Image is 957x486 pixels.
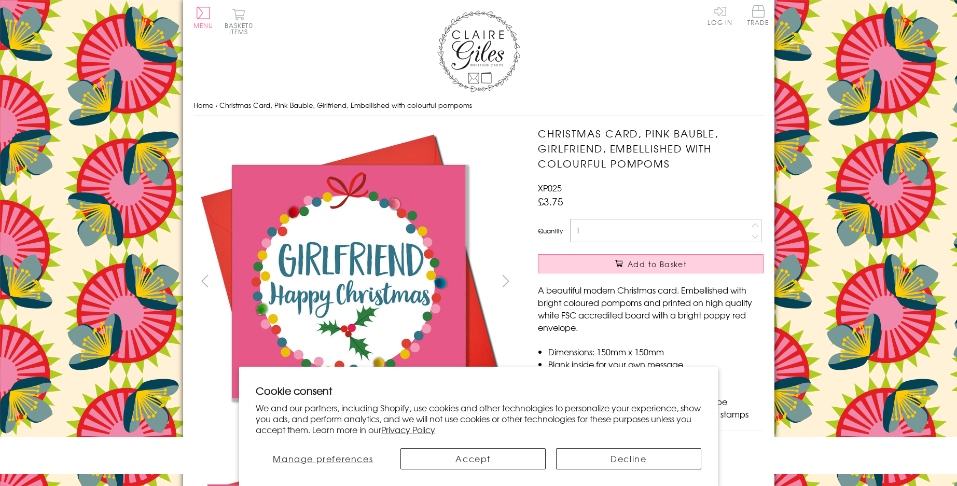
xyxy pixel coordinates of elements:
img: Claire Giles Greetings Cards [437,10,520,92]
button: prev [193,269,217,293]
span: XP025 [538,182,562,194]
span: Add to Basket [628,259,687,269]
button: Add to Basket [538,254,764,273]
a: Home [193,100,213,110]
button: next [494,269,517,293]
button: Basket0 items [225,8,253,35]
button: Menu [193,7,214,29]
img: Christmas Card, Pink Bauble, Girlfriend, Embellished with colourful pompoms [193,126,504,437]
button: Decline [556,448,701,469]
a: Log In [708,5,732,25]
p: A beautiful modern Christmas card. Embellished with bright coloured pompoms and printed on high q... [538,284,764,334]
label: Quantity [538,226,563,235]
h1: Christmas Card, Pink Bauble, Girlfriend, Embellished with colourful pompoms [538,126,764,171]
span: 0 items [229,21,253,36]
a: Trade [747,5,769,27]
span: › [215,100,217,110]
li: Dimensions: 150mm x 150mm [548,345,764,358]
span: Menu [193,21,214,30]
p: We and our partners, including Shopify, use cookies and other technologies to personalize your ex... [256,402,701,435]
a: Privacy Policy [381,423,435,436]
span: Trade [747,5,769,25]
button: Manage preferences [256,448,390,469]
h2: Cookie consent [256,383,701,398]
span: Manage preferences [273,452,373,465]
img: Christmas Card, Pink Bauble, Girlfriend, Embellished with colourful pompoms [517,126,828,437]
button: Accept [400,448,546,469]
li: Blank inside for your own message [548,358,764,370]
span: £3.75 [538,194,563,209]
nav: breadcrumbs [193,95,764,116]
span: Christmas Card, Pink Bauble, Girlfriend, Embellished with colourful pompoms [219,100,472,110]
